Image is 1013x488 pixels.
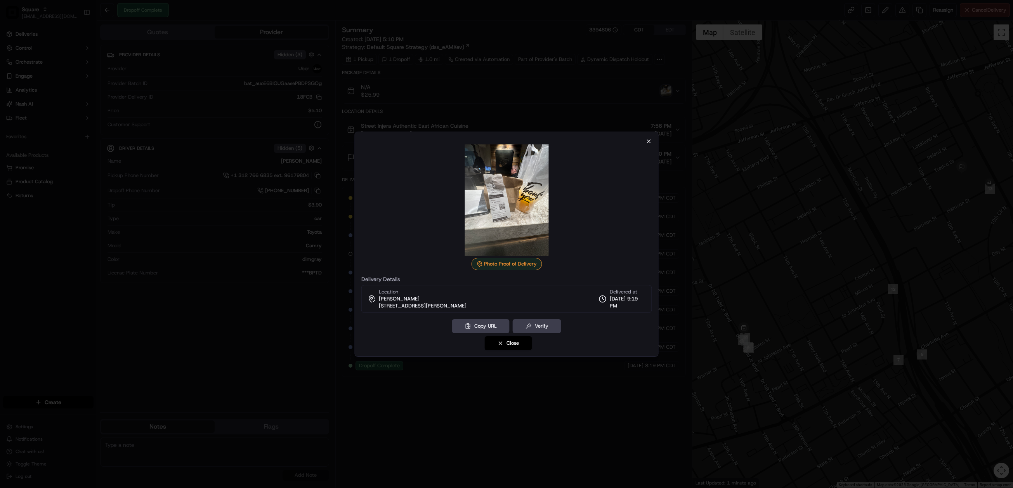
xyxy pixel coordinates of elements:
[361,276,652,282] label: Delivery Details
[379,295,420,302] span: [PERSON_NAME]
[55,132,94,138] a: Powered byPylon
[77,132,94,138] span: Pylon
[73,113,125,121] span: API Documentation
[379,302,467,309] span: [STREET_ADDRESS][PERSON_NAME]
[20,50,140,59] input: Got a question? Start typing here...
[8,8,23,24] img: Nash
[379,288,398,295] span: Location
[513,319,561,333] button: Verify
[451,144,562,256] img: photo_proof_of_delivery image
[610,288,645,295] span: Delivered at
[5,110,62,124] a: 📗Knowledge Base
[471,258,542,270] div: Photo Proof of Delivery
[8,114,14,120] div: 📗
[26,82,98,89] div: We're available if you need us!
[8,31,141,44] p: Welcome 👋
[610,295,645,309] span: [DATE] 9:19 PM
[8,75,22,89] img: 1736555255976-a54dd68f-1ca7-489b-9aae-adbdc363a1c4
[26,75,127,82] div: Start new chat
[452,319,510,333] button: Copy URL
[132,77,141,86] button: Start new chat
[62,110,128,124] a: 💻API Documentation
[16,113,59,121] span: Knowledge Base
[66,114,72,120] div: 💻
[484,336,532,350] button: Close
